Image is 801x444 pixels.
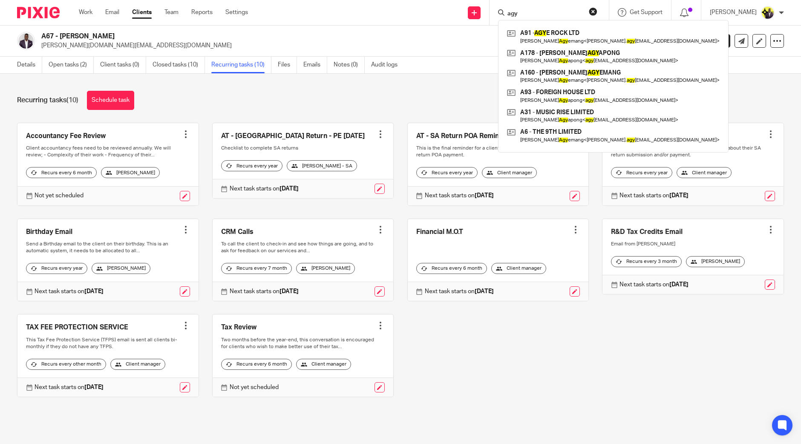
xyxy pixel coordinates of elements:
strong: [DATE] [669,193,689,199]
a: Details [17,57,42,73]
span: Get Support [630,9,663,15]
a: Files [278,57,297,73]
div: Recurs every year [611,167,672,178]
p: Next task starts on [35,287,104,296]
p: [PERSON_NAME] [710,8,757,17]
a: Clients [132,8,152,17]
div: Client manager [677,167,732,178]
div: Client manager [482,167,537,178]
strong: [DATE] [279,288,299,294]
strong: [DATE] [279,186,299,192]
p: Next task starts on [425,287,494,296]
div: [PERSON_NAME] [101,167,160,178]
div: Recurs every year [221,160,282,171]
h1: Recurring tasks [17,96,78,105]
div: Recurs every 6 month [416,263,487,274]
div: [PERSON_NAME] [686,256,745,267]
div: Recurs every year [26,263,87,274]
div: Client manager [110,359,165,370]
strong: [DATE] [84,288,104,294]
img: Screenshot%202025-08-18%20171408.png [17,32,35,50]
p: Next task starts on [619,280,689,289]
a: Reports [191,8,213,17]
p: Next task starts on [35,383,104,392]
div: Recurs every year [416,167,478,178]
strong: [DATE] [84,384,104,390]
input: Search [507,10,583,18]
img: Yemi-Starbridge.jpg [761,6,775,20]
div: [PERSON_NAME] [296,263,355,274]
div: Client manager [296,359,351,370]
strong: [DATE] [669,282,689,288]
p: Not yet scheduled [35,191,84,200]
h2: A67 - [PERSON_NAME] [41,32,543,41]
p: Next task starts on [619,191,689,200]
a: Email [105,8,119,17]
p: Not yet scheduled [230,383,279,392]
a: Recurring tasks (10) [211,57,271,73]
a: Open tasks (2) [49,57,94,73]
a: Team [164,8,179,17]
div: Recurs every other month [26,359,106,370]
a: Schedule task [87,91,134,110]
div: Recurs every 6 month [26,167,97,178]
p: Next task starts on [425,191,494,200]
a: Audit logs [371,57,404,73]
strong: [DATE] [475,193,494,199]
a: Notes (0) [334,57,365,73]
a: Emails [303,57,327,73]
a: Work [79,8,92,17]
div: Recurs every 6 month [221,359,292,370]
div: [PERSON_NAME] [92,263,150,274]
div: Recurs every 3 month [611,256,682,267]
p: Next task starts on [230,287,299,296]
button: Clear [589,7,597,16]
span: (10) [66,97,78,104]
a: Settings [225,8,248,17]
div: Client manager [491,263,546,274]
strong: [DATE] [475,288,494,294]
div: [PERSON_NAME] - SA [287,160,357,171]
p: Next task starts on [230,185,299,193]
img: Pixie [17,7,60,18]
p: [PERSON_NAME][DOMAIN_NAME][EMAIL_ADDRESS][DOMAIN_NAME] [41,41,668,50]
a: Closed tasks (10) [153,57,205,73]
a: Client tasks (0) [100,57,146,73]
div: Recurs every 7 month [221,263,292,274]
